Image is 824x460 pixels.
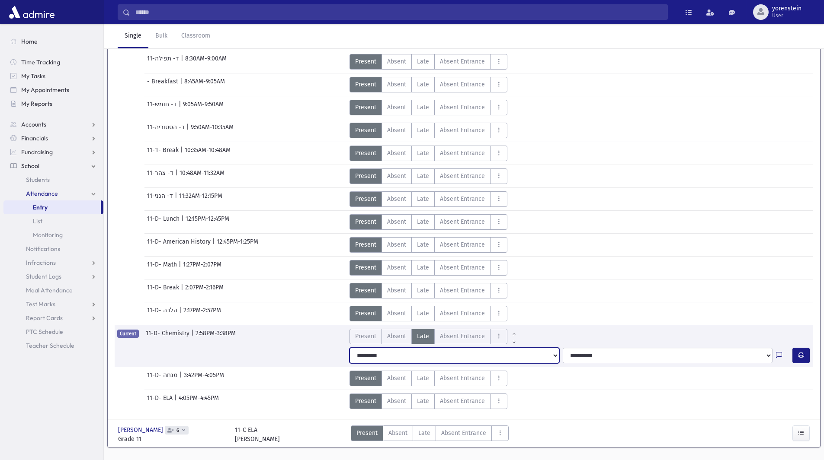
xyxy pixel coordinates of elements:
[147,214,181,230] span: 11-D- Lunch
[3,214,103,228] a: List
[387,149,406,158] span: Absent
[147,123,186,138] span: 11-ד- הסטוריה
[3,270,103,283] a: Student Logs
[440,263,485,272] span: Absent Entrance
[387,217,406,226] span: Absent
[387,171,406,181] span: Absent
[349,191,507,207] div: AttTypes
[355,240,376,249] span: Present
[21,58,60,66] span: Time Tracking
[147,306,179,321] span: 11-D- הלכה
[417,80,429,89] span: Late
[26,314,63,322] span: Report Cards
[772,12,802,19] span: User
[147,100,179,115] span: 11-ד- חומש
[355,309,376,318] span: Present
[3,55,103,69] a: Time Tracking
[772,5,802,12] span: yorenstein
[417,217,429,226] span: Late
[3,83,103,97] a: My Appointments
[175,168,180,184] span: |
[349,77,507,92] div: AttTypes
[180,168,224,184] span: 10:48AM-11:32AM
[179,191,222,207] span: 11:32AM-12:15PM
[3,297,103,311] a: Test Marks
[181,214,186,230] span: |
[147,191,175,207] span: 11-ד- הנני
[355,103,376,112] span: Present
[191,123,234,138] span: 9:50AM-10:35AM
[387,240,406,249] span: Absent
[147,54,181,70] span: 11-ד- תפילה
[3,69,103,83] a: My Tasks
[349,214,507,230] div: AttTypes
[355,57,376,66] span: Present
[355,332,376,341] span: Present
[440,126,485,135] span: Absent Entrance
[118,425,165,435] span: [PERSON_NAME]
[387,103,406,112] span: Absent
[417,149,429,158] span: Late
[355,397,376,406] span: Present
[3,159,103,173] a: School
[147,393,174,409] span: 11-D- ELA
[147,237,212,253] span: 11-D- American History
[26,273,61,280] span: Student Logs
[417,194,429,203] span: Late
[147,168,175,184] span: 11-ד- צהר
[21,100,52,108] span: My Reports
[7,3,57,21] img: AdmirePro
[184,77,225,92] span: 8:45AM-9:05AM
[3,200,101,214] a: Entry
[21,86,69,94] span: My Appointments
[349,371,507,386] div: AttTypes
[3,145,103,159] a: Fundraising
[179,306,183,321] span: |
[183,260,221,276] span: 1:27PM-2:07PM
[21,72,45,80] span: My Tasks
[179,100,183,115] span: |
[3,339,103,352] a: Teacher Schedule
[440,240,485,249] span: Absent Entrance
[26,342,74,349] span: Teacher Schedule
[349,237,507,253] div: AttTypes
[387,194,406,203] span: Absent
[507,336,521,343] a: All Later
[349,168,507,184] div: AttTypes
[3,173,103,187] a: Students
[440,397,485,406] span: Absent Entrance
[147,146,180,161] span: 11-ד- Break
[191,329,196,344] span: |
[387,126,406,135] span: Absent
[147,371,180,386] span: 11-D- מנחה
[217,237,258,253] span: 12:45PM-1:25PM
[440,286,485,295] span: Absent Entrance
[440,149,485,158] span: Absent Entrance
[387,57,406,66] span: Absent
[148,24,174,48] a: Bulk
[355,286,376,295] span: Present
[174,24,217,48] a: Classroom
[440,374,485,383] span: Absent Entrance
[349,146,507,161] div: AttTypes
[387,332,406,341] span: Absent
[175,428,181,433] span: 6
[21,38,38,45] span: Home
[388,428,407,438] span: Absent
[440,217,485,226] span: Absent Entrance
[417,240,429,249] span: Late
[3,242,103,256] a: Notifications
[118,24,148,48] a: Single
[355,171,376,181] span: Present
[181,283,185,298] span: |
[440,332,485,341] span: Absent Entrance
[440,80,485,89] span: Absent Entrance
[21,121,46,128] span: Accounts
[26,300,55,308] span: Test Marks
[417,286,429,295] span: Late
[181,54,185,70] span: |
[349,260,507,276] div: AttTypes
[440,194,485,203] span: Absent Entrance
[26,328,63,336] span: PTC Schedule
[130,4,667,20] input: Search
